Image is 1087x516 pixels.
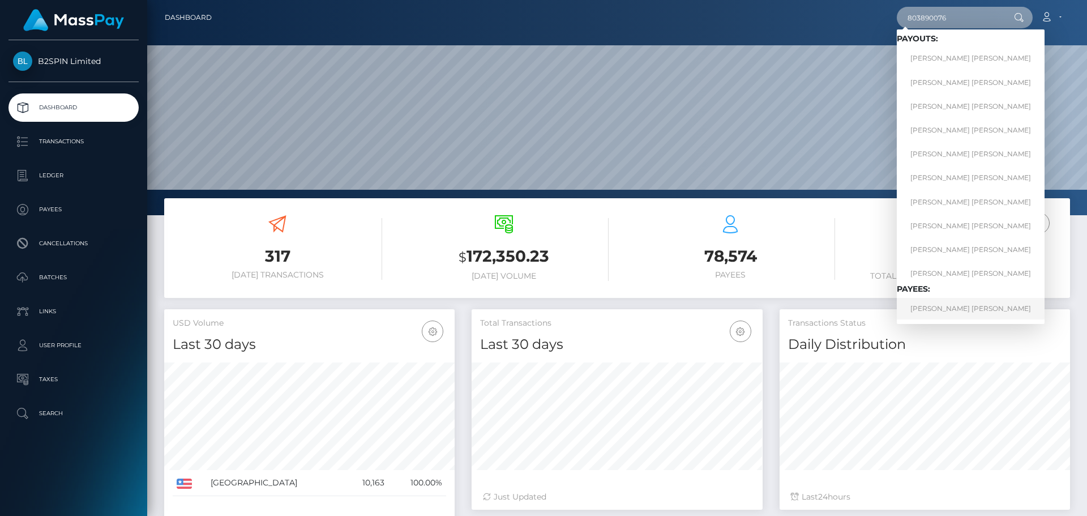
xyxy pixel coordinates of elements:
[13,371,134,388] p: Taxes
[852,245,1062,268] h3: 1,796,610.83
[8,399,139,428] a: Search
[173,270,382,280] h6: [DATE] Transactions
[13,235,134,252] p: Cancellations
[480,318,754,329] h5: Total Transactions
[897,298,1045,319] a: [PERSON_NAME] [PERSON_NAME]
[177,479,192,489] img: US.png
[8,93,139,122] a: Dashboard
[207,470,345,496] td: [GEOGRAPHIC_DATA]
[13,269,134,286] p: Batches
[13,52,32,71] img: B2SPIN Limited
[8,365,139,394] a: Taxes
[388,470,446,496] td: 100.00%
[897,120,1045,140] a: [PERSON_NAME] [PERSON_NAME]
[345,470,388,496] td: 10,163
[626,245,835,267] h3: 78,574
[897,191,1045,212] a: [PERSON_NAME] [PERSON_NAME]
[897,239,1045,260] a: [PERSON_NAME] [PERSON_NAME]
[897,34,1045,44] h6: Payouts:
[13,201,134,218] p: Payees
[8,161,139,190] a: Ledger
[8,331,139,360] a: User Profile
[173,335,446,355] h4: Last 30 days
[13,99,134,116] p: Dashboard
[788,335,1062,355] h4: Daily Distribution
[173,245,382,267] h3: 317
[480,335,754,355] h4: Last 30 days
[897,215,1045,236] a: [PERSON_NAME] [PERSON_NAME]
[818,492,828,502] span: 24
[399,245,609,268] h3: 172,350.23
[13,303,134,320] p: Links
[165,6,212,29] a: Dashboard
[13,337,134,354] p: User Profile
[788,318,1062,329] h5: Transactions Status
[897,96,1045,117] a: [PERSON_NAME] [PERSON_NAME]
[173,318,446,329] h5: USD Volume
[897,144,1045,165] a: [PERSON_NAME] [PERSON_NAME]
[897,168,1045,189] a: [PERSON_NAME] [PERSON_NAME]
[852,271,1062,281] h6: Total Available Balance for Payouts
[399,271,609,281] h6: [DATE] Volume
[23,9,124,31] img: MassPay Logo
[8,56,139,66] span: B2SPIN Limited
[8,297,139,326] a: Links
[897,72,1045,93] a: [PERSON_NAME] [PERSON_NAME]
[897,284,1045,294] h6: Payees:
[13,167,134,184] p: Ledger
[626,270,835,280] h6: Payees
[897,263,1045,284] a: [PERSON_NAME] [PERSON_NAME]
[8,127,139,156] a: Transactions
[8,195,139,224] a: Payees
[8,263,139,292] a: Batches
[13,405,134,422] p: Search
[13,133,134,150] p: Transactions
[791,491,1059,503] div: Last hours
[897,48,1045,69] a: [PERSON_NAME] [PERSON_NAME]
[8,229,139,258] a: Cancellations
[483,491,751,503] div: Just Updated
[897,7,1003,28] input: Search...
[459,249,467,265] small: $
